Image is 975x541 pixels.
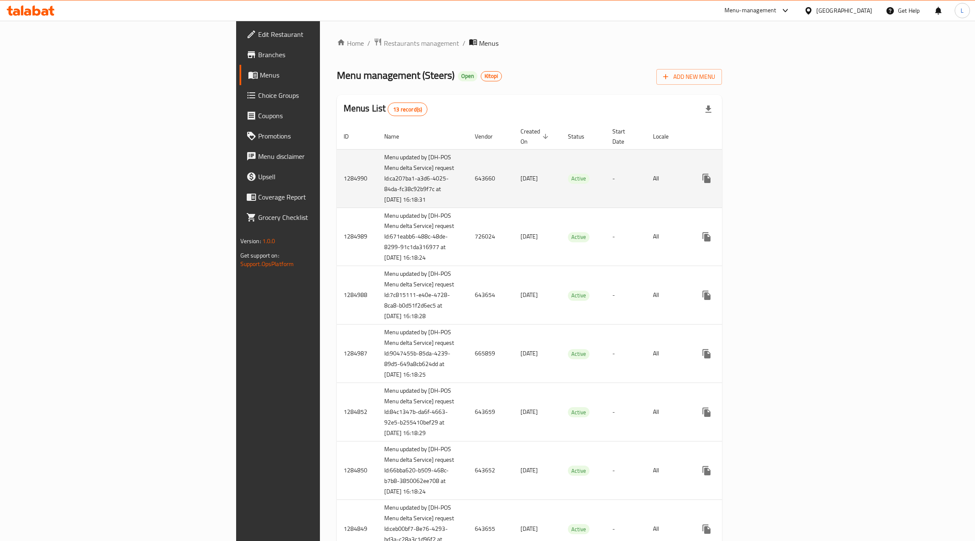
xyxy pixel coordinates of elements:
td: All [646,441,690,500]
span: Branches [258,50,392,60]
td: Menu updated by [DH-POS Menu delta Service] request Id:66bba620-b509-468c-b7b8-3850062ee708 at [D... [377,441,468,500]
a: Edit Restaurant [240,24,399,44]
div: [GEOGRAPHIC_DATA] [816,6,872,15]
span: Coverage Report [258,192,392,202]
div: Menu-management [724,6,777,16]
span: Menus [260,70,392,80]
span: Name [384,131,410,141]
a: Coverage Report [240,187,399,207]
span: Get support on: [240,250,279,261]
span: Active [568,174,589,183]
div: Active [568,174,589,184]
td: All [646,266,690,325]
span: Vendor [475,131,504,141]
span: L [961,6,964,15]
span: Menu disclaimer [258,151,392,161]
span: ID [344,131,360,141]
span: Active [568,408,589,417]
span: [DATE] [521,231,538,242]
nav: breadcrumb [337,38,722,49]
span: Status [568,131,595,141]
span: Created On [521,126,551,147]
span: Kitopi [481,72,501,80]
button: more [697,402,717,422]
td: Menu updated by [DH-POS Menu delta Service] request Id:671eabb6-488c-48de-8299-91c1da316977 at [D... [377,208,468,266]
span: [DATE] [521,406,538,417]
span: [DATE] [521,523,538,534]
button: Change Status [717,402,737,422]
td: 643654 [468,266,514,325]
span: Active [568,524,589,534]
a: Restaurants management [374,38,459,49]
span: Upsell [258,172,392,182]
button: Change Status [717,519,737,539]
a: Menu disclaimer [240,146,399,166]
td: - [606,266,646,325]
th: Actions [690,124,785,150]
td: - [606,441,646,500]
span: Restaurants management [384,38,459,48]
td: 643652 [468,441,514,500]
td: All [646,208,690,266]
button: more [697,285,717,305]
span: Start Date [612,126,636,147]
span: Active [568,466,589,476]
button: Add New Menu [656,69,722,85]
span: 13 record(s) [388,105,427,114]
button: more [697,519,717,539]
h2: Menus List [344,102,427,116]
td: - [606,149,646,208]
span: Active [568,291,589,300]
td: All [646,383,690,441]
td: - [606,208,646,266]
div: Active [568,466,589,476]
span: 1.0.0 [262,236,275,247]
td: 726024 [468,208,514,266]
button: more [697,168,717,189]
span: Active [568,232,589,242]
td: All [646,149,690,208]
span: Open [458,72,477,80]
td: - [606,325,646,383]
a: Promotions [240,126,399,146]
span: Menu management ( Steers ) [337,66,454,85]
span: [DATE] [521,289,538,300]
button: Change Status [717,344,737,364]
span: Grocery Checklist [258,212,392,222]
div: Export file [698,99,719,119]
span: [DATE] [521,465,538,476]
button: more [697,227,717,247]
button: Change Status [717,227,737,247]
span: Coupons [258,111,392,121]
a: Branches [240,44,399,65]
a: Grocery Checklist [240,207,399,227]
td: Menu updated by [DH-POS Menu delta Service] request Id:84c1347b-da6f-4663-92e5-b255410bef29 at [D... [377,383,468,441]
span: Menus [479,38,499,48]
button: Change Status [717,285,737,305]
a: Support.OpsPlatform [240,258,294,269]
div: Active [568,291,589,301]
button: more [697,461,717,481]
td: Menu updated by [DH-POS Menu delta Service] request Id:ca207ba1-a3d6-4025-84da-fc38c92b9f7c at [D... [377,149,468,208]
td: 643660 [468,149,514,208]
span: Promotions [258,131,392,141]
td: All [646,325,690,383]
span: Active [568,349,589,359]
td: 643659 [468,383,514,441]
button: Change Status [717,168,737,189]
td: Menu updated by [DH-POS Menu delta Service] request Id:7c815111-e40e-4728-8ca8-b0d51f2d6ec5 at [D... [377,266,468,325]
span: Version: [240,236,261,247]
td: 665859 [468,325,514,383]
button: more [697,344,717,364]
div: Total records count [388,103,427,116]
span: Add New Menu [663,72,715,82]
td: Menu updated by [DH-POS Menu delta Service] request Id:9047455b-85da-4239-89d5-649a8cb624dd at [D... [377,325,468,383]
span: Choice Groups [258,90,392,100]
a: Menus [240,65,399,85]
a: Coupons [240,105,399,126]
td: - [606,383,646,441]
